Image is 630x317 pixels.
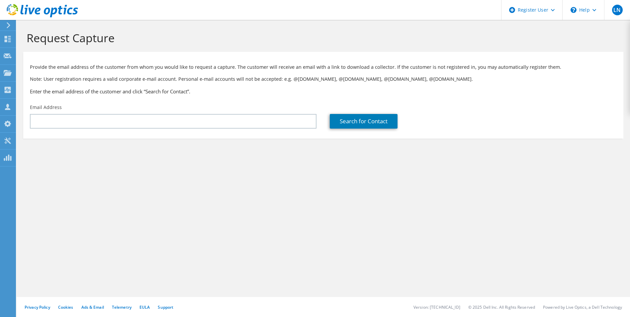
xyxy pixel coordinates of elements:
a: Cookies [58,304,73,310]
span: LN [612,5,623,15]
p: Note: User registration requires a valid corporate e-mail account. Personal e-mail accounts will ... [30,75,617,83]
a: Search for Contact [330,114,398,129]
h1: Request Capture [27,31,617,45]
a: Ads & Email [81,304,104,310]
a: EULA [139,304,150,310]
p: Provide the email address of the customer from whom you would like to request a capture. The cust... [30,63,617,71]
li: Powered by Live Optics, a Dell Technology [543,304,622,310]
a: Telemetry [112,304,132,310]
svg: \n [571,7,577,13]
a: Support [158,304,173,310]
label: Email Address [30,104,62,111]
li: © 2025 Dell Inc. All Rights Reserved [468,304,535,310]
li: Version: [TECHNICAL_ID] [413,304,460,310]
h3: Enter the email address of the customer and click “Search for Contact”. [30,88,617,95]
a: Privacy Policy [25,304,50,310]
